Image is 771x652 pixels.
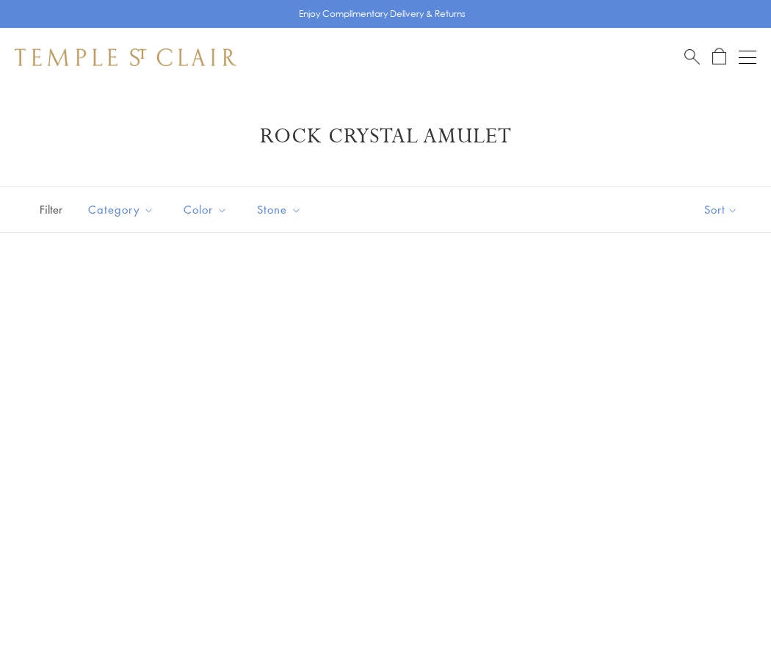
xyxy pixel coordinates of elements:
[712,48,726,66] a: Open Shopping Bag
[684,48,700,66] a: Search
[15,48,236,66] img: Temple St. Clair
[299,7,466,21] p: Enjoy Complimentary Delivery & Returns
[37,123,734,150] h1: Rock Crystal Amulet
[671,187,771,232] button: Show sort by
[739,48,756,66] button: Open navigation
[81,200,165,219] span: Category
[246,193,313,226] button: Stone
[250,200,313,219] span: Stone
[176,200,239,219] span: Color
[173,193,239,226] button: Color
[77,193,165,226] button: Category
